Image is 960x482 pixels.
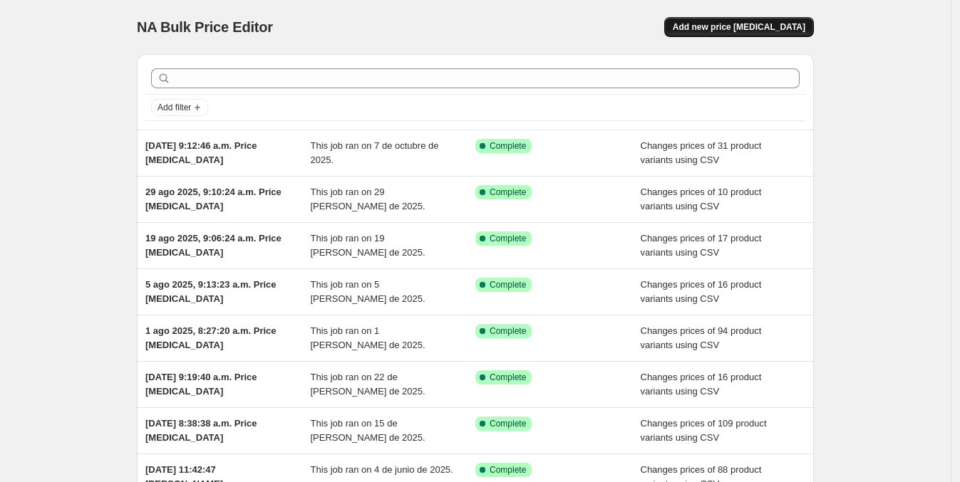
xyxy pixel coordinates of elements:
[490,140,526,152] span: Complete
[490,187,526,198] span: Complete
[641,418,767,443] span: Changes prices of 109 product variants using CSV
[490,233,526,244] span: Complete
[641,140,762,165] span: Changes prices of 31 product variants using CSV
[145,140,257,165] span: [DATE] 9:12:46 a.m. Price [MEDICAL_DATA]
[311,418,425,443] span: This job ran on 15 de [PERSON_NAME] de 2025.
[664,17,814,37] button: Add new price [MEDICAL_DATA]
[311,325,425,350] span: This job ran on 1 [PERSON_NAME] de 2025.
[145,279,277,304] span: 5 ago 2025, 9:13:23 a.m. Price [MEDICAL_DATA]
[673,21,805,33] span: Add new price [MEDICAL_DATA]
[311,279,425,304] span: This job ran on 5 [PERSON_NAME] de 2025.
[158,102,191,113] span: Add filter
[145,418,257,443] span: [DATE] 8:38:38 a.m. Price [MEDICAL_DATA]
[311,464,453,475] span: This job ran on 4 de junio de 2025.
[641,279,762,304] span: Changes prices of 16 product variants using CSV
[145,325,277,350] span: 1 ago 2025, 8:27:20 a.m. Price [MEDICAL_DATA]
[145,187,282,211] span: 29 ago 2025, 9:10:24 a.m. Price [MEDICAL_DATA]
[641,187,762,211] span: Changes prices of 10 product variants using CSV
[311,187,425,211] span: This job ran on 29 [PERSON_NAME] de 2025.
[490,464,526,476] span: Complete
[311,372,425,397] span: This job ran on 22 de [PERSON_NAME] de 2025.
[145,233,282,258] span: 19 ago 2025, 9:06:24 a.m. Price [MEDICAL_DATA]
[490,418,526,429] span: Complete
[311,140,439,165] span: This job ran on 7 de octubre de 2025.
[151,99,208,116] button: Add filter
[490,325,526,337] span: Complete
[145,372,257,397] span: [DATE] 9:19:40 a.m. Price [MEDICAL_DATA]
[641,233,762,258] span: Changes prices of 17 product variants using CSV
[311,233,425,258] span: This job ran on 19 [PERSON_NAME] de 2025.
[490,372,526,383] span: Complete
[137,19,273,35] span: NA Bulk Price Editor
[490,279,526,290] span: Complete
[641,325,762,350] span: Changes prices of 94 product variants using CSV
[641,372,762,397] span: Changes prices of 16 product variants using CSV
